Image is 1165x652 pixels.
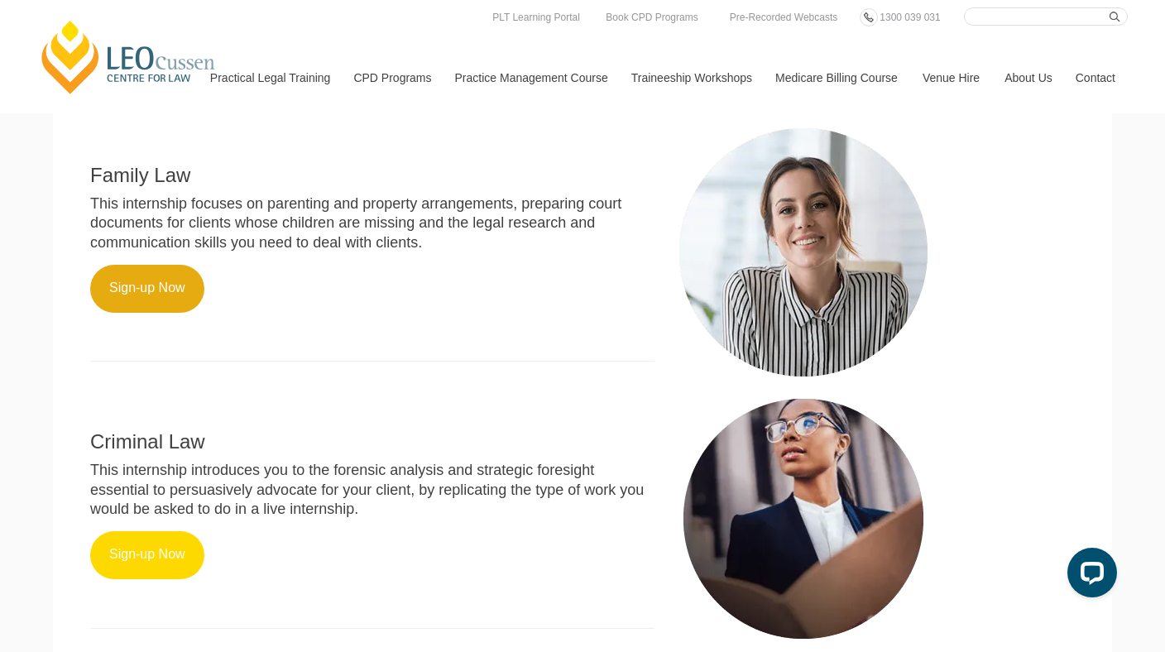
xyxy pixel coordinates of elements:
[619,42,763,113] a: Traineeship Workshops
[341,42,442,113] a: CPD Programs
[37,18,220,96] a: [PERSON_NAME] Centre for Law
[875,8,944,26] a: 1300 039 031
[1054,541,1124,611] iframe: LiveChat chat widget
[488,8,584,26] a: PLT Learning Portal
[910,42,992,113] a: Venue Hire
[726,8,842,26] a: Pre-Recorded Webcasts
[763,42,910,113] a: Medicare Billing Course
[1063,42,1128,113] a: Contact
[90,461,654,519] p: This internship introduces you to the forensic analysis and strategic foresight essential to pers...
[90,531,204,579] a: Sign-up Now
[602,8,702,26] a: Book CPD Programs
[90,265,204,313] a: Sign-up Now
[90,431,654,453] h2: Criminal Law
[90,165,654,186] h2: Family Law
[992,42,1063,113] a: About Us
[90,194,654,252] p: This internship focuses on parenting and property arrangements, preparing court documents for cli...
[443,42,619,113] a: Practice Management Course
[880,12,940,23] span: 1300 039 031
[198,42,342,113] a: Practical Legal Training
